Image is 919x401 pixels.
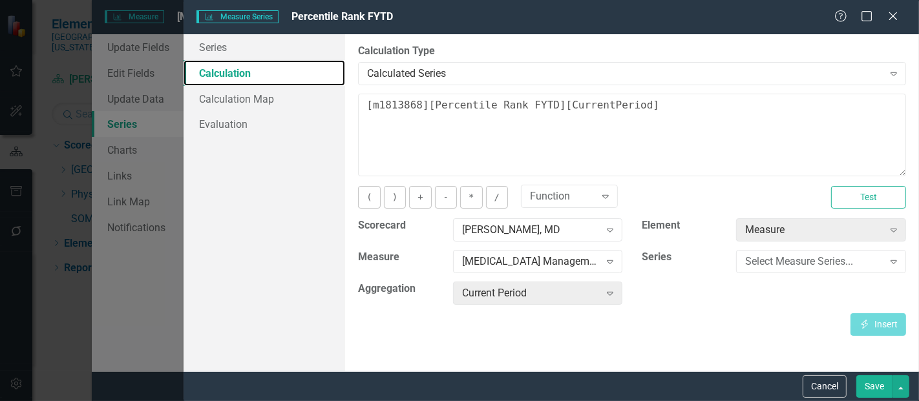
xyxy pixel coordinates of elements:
[358,250,443,265] label: Measure
[856,375,893,398] button: Save
[462,286,600,301] div: Current Period
[409,186,431,209] button: +
[184,86,345,112] a: Calculation Map
[745,254,883,269] div: Select Measure Series...
[184,111,345,137] a: Evaluation
[358,282,443,296] label: Aggregation
[435,186,457,209] button: -
[384,186,406,209] button: )
[358,94,906,176] textarea: [m1813868][Percentile Rank FYTD][CurrentPeriod]
[358,218,443,233] label: Scorecard
[745,223,883,238] div: Measure
[850,313,906,336] button: Insert
[530,189,595,204] div: Function
[642,250,726,265] label: Series
[486,186,508,209] button: /
[462,223,600,238] div: [PERSON_NAME], MD
[196,10,278,23] span: Measure Series
[462,254,600,269] div: [MEDICAL_DATA] Management Bundle
[642,218,726,233] label: Element
[831,186,906,209] button: Test
[803,375,847,398] button: Cancel
[367,66,883,81] div: Calculated Series
[291,10,393,23] span: Percentile Rank FYTD
[358,44,906,59] label: Calculation Type
[358,186,380,209] button: (
[184,34,345,60] a: Series
[184,60,345,86] a: Calculation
